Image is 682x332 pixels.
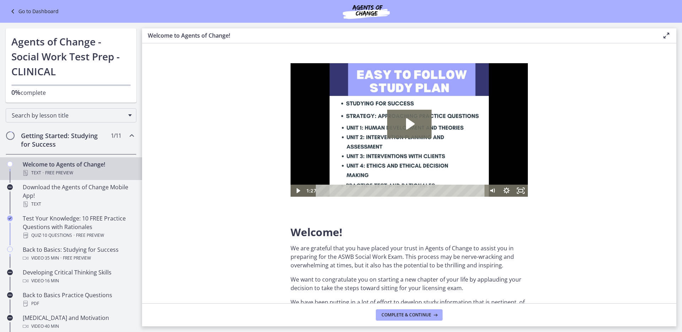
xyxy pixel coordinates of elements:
div: [MEDICAL_DATA] and Motivation [23,314,134,331]
div: PDF [23,299,134,308]
div: Text [23,200,134,208]
div: Video [23,322,134,331]
div: Download the Agents of Change Mobile App! [23,183,134,208]
button: Mute [195,121,209,134]
button: Show settings menu [209,121,223,134]
div: Welcome to Agents of Change! [23,160,134,177]
h3: Welcome to Agents of Change! [148,31,651,40]
span: · 10 Questions [41,231,72,240]
span: · 16 min [44,277,59,285]
p: We want to congratulate you on starting a new chapter of your life by applauding your decision to... [291,275,528,292]
span: Search by lesson title [12,111,125,119]
h2: Getting Started: Studying for Success [21,131,108,148]
span: · [43,169,44,177]
span: Free preview [76,231,104,240]
p: We are grateful that you have placed your trust in Agents of Change to assist you in preparing fo... [291,244,528,270]
div: Quiz [23,231,134,240]
span: 0% [11,88,21,97]
div: Playbar [31,121,191,134]
div: Developing Critical Thinking Skills [23,268,134,285]
div: Back to Basics Practice Questions [23,291,134,308]
img: Agents of Change [324,3,409,20]
i: Completed [7,216,13,221]
button: Complete & continue [376,309,443,321]
div: Back to Basics: Studying for Success [23,245,134,262]
h1: Agents of Change - Social Work Test Prep - CLINICAL [11,34,131,79]
span: · [60,254,61,262]
span: · 40 min [44,322,59,331]
span: Welcome! [291,225,342,239]
span: Complete & continue [381,312,431,318]
div: Search by lesson title [6,108,136,123]
button: Fullscreen [223,121,237,134]
div: Test Your Knowledge: 10 FREE Practice Questions with Rationales [23,214,134,240]
span: · 35 min [44,254,59,262]
span: · [74,231,75,240]
div: Text [23,169,134,177]
button: Play Video: c1o6hcmjueu5qasqsu00.mp4 [97,47,141,75]
span: Free preview [45,169,73,177]
a: Go to Dashboard [9,7,59,16]
span: 1 / 11 [111,131,121,140]
div: Video [23,277,134,285]
div: Video [23,254,134,262]
p: complete [11,88,131,97]
span: Free preview [63,254,91,262]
